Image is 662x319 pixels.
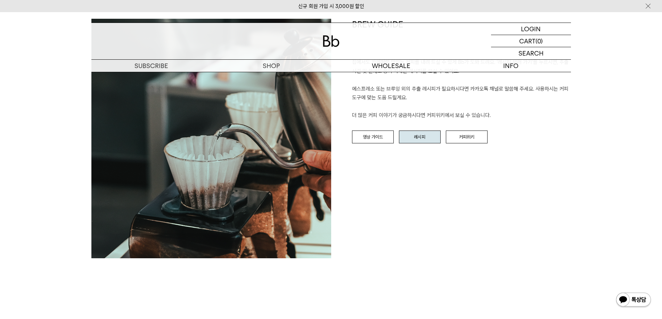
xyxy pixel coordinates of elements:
a: 영상 가이드 [352,131,394,144]
p: CART [519,35,536,47]
a: CART (0) [491,35,571,47]
p: 집에서도 카페처럼 맛있는 커피를 내려 드실 ﻿수 있게 Bb가 도와 드려요. '레시피 보러 가기'를 누르시면, 추출 시간 및 분쇄도 등의 자세한 레시피를 보실 수 있어요. 에스... [352,58,571,120]
a: 레시피 [399,131,441,144]
img: 로고 [323,35,340,47]
img: a9080350f8f7d047e248a4ae6390d20f_152254.jpg [91,19,331,258]
img: 카카오톡 채널 1:1 채팅 버튼 [615,292,652,309]
a: 커피위키 [446,131,488,144]
a: LOGIN [491,23,571,35]
p: SEARCH [518,47,544,59]
a: SUBSCRIBE [91,60,211,72]
p: INFO [451,60,571,72]
a: 신규 회원 가입 시 3,000원 할인 [298,3,364,9]
p: LOGIN [521,23,541,35]
a: SHOP [211,60,331,72]
p: WHOLESALE [331,60,451,72]
p: (0) [536,35,543,47]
